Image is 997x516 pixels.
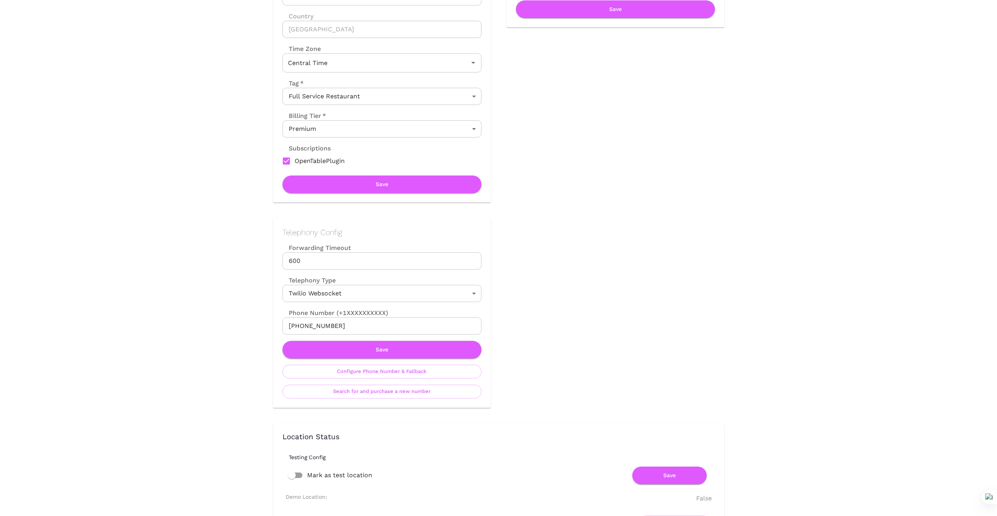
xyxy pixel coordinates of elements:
div: Twilio Websocket [282,285,481,302]
label: Forwarding Timeout [282,243,481,252]
button: Save [516,0,715,18]
button: Open [468,57,479,68]
label: Telephony Type [282,276,336,285]
h3: Location Status [282,433,715,442]
label: Billing Tier [282,111,326,120]
span: Mark as test location [307,471,372,480]
h6: Demo Location: [286,494,327,500]
button: Configure Phone Number & Fallback [282,365,481,378]
div: False [696,494,712,503]
label: Subscriptions [282,144,331,153]
label: Country [282,12,481,21]
label: Phone Number (+1XXXXXXXXXX) [282,308,481,317]
h2: Telephony Config [282,228,481,237]
h6: Testing Config [289,454,721,460]
button: Save [282,176,481,193]
div: Full Service Restaurant [282,88,481,105]
div: Premium [282,120,481,138]
button: Save [632,467,707,484]
span: OpenTablePlugin [295,156,345,166]
label: Tag [282,79,304,88]
button: Search for and purchase a new number [282,385,481,398]
button: Save [282,341,481,358]
label: Time Zone [282,44,481,53]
